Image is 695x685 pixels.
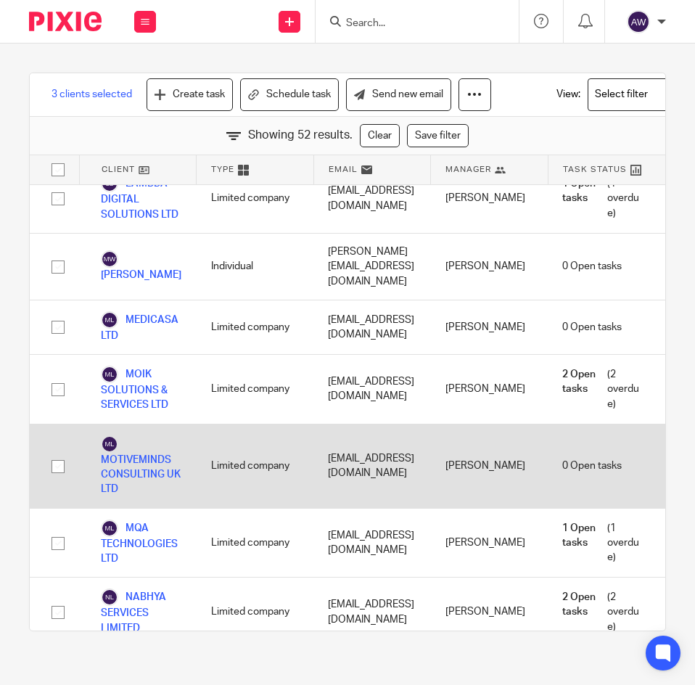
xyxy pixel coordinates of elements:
span: 0 Open tasks [562,259,622,274]
input: Select all [44,156,72,184]
a: MQA TECHNOLOGIES LTD [101,520,182,567]
span: (2 overdue) [562,590,643,634]
div: [PERSON_NAME] [431,355,548,424]
div: [EMAIL_ADDRESS][DOMAIN_NAME] [313,164,431,233]
span: 0 Open tasks [562,320,622,335]
div: Limited company [197,300,314,354]
span: (1 overdue) [562,176,643,221]
div: Limited company [197,509,314,578]
a: MOTIVEMINDS CONSULTING UK LTD [101,435,182,497]
div: [EMAIL_ADDRESS][DOMAIN_NAME] [313,424,431,508]
span: (1 overdue) [562,521,643,565]
span: 3 clients selected [52,87,132,102]
div: Individual [197,234,314,300]
span: Client [102,163,135,176]
div: [EMAIL_ADDRESS][DOMAIN_NAME] [313,578,431,647]
a: NABHYA SERVICES LIMITED [101,588,182,636]
span: 1 Open tasks [562,176,605,221]
div: [PERSON_NAME] [431,509,548,578]
a: Clear [360,124,400,147]
a: Send new email [346,78,451,111]
span: Type [211,163,234,176]
div: Limited company [197,578,314,647]
div: [PERSON_NAME] [431,164,548,233]
img: svg%3E [101,250,118,268]
div: [PERSON_NAME] [431,300,548,354]
span: (2 overdue) [562,367,643,411]
img: svg%3E [101,366,118,383]
img: svg%3E [101,435,118,453]
a: MEDICASA LTD [101,311,182,343]
span: 0 Open tasks [562,459,622,473]
input: Search [345,17,475,30]
div: [PERSON_NAME] [431,424,548,508]
div: [EMAIL_ADDRESS][DOMAIN_NAME] [313,509,431,578]
span: Manager [445,163,491,176]
div: [PERSON_NAME] [431,578,548,647]
img: svg%3E [627,10,650,33]
span: Email [329,163,358,176]
a: MOIK SOLUTIONS & SERVICES LTD [101,366,182,413]
span: 2 Open tasks [562,590,605,634]
a: Create task [147,78,233,111]
span: Showing 52 results. [248,127,353,144]
div: Limited company [197,424,314,508]
div: Limited company [197,355,314,424]
div: [EMAIL_ADDRESS][DOMAIN_NAME] [313,300,431,354]
img: svg%3E [101,520,118,537]
span: 2 Open tasks [562,367,605,411]
a: LAMBDA DIGITAL SOLUTIONS LTD [101,175,182,222]
img: svg%3E [101,311,118,329]
a: Schedule task [240,78,339,111]
div: [PERSON_NAME][EMAIL_ADDRESS][DOMAIN_NAME] [313,234,431,300]
span: 1 Open tasks [562,521,605,565]
img: Pixie [29,12,102,31]
img: svg%3E [101,588,118,606]
div: [EMAIL_ADDRESS][DOMAIN_NAME] [313,355,431,424]
div: Limited company [197,164,314,233]
a: Save filter [407,124,469,147]
a: [PERSON_NAME] [101,250,182,282]
span: Task Status [563,163,627,176]
div: [PERSON_NAME] [431,234,548,300]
